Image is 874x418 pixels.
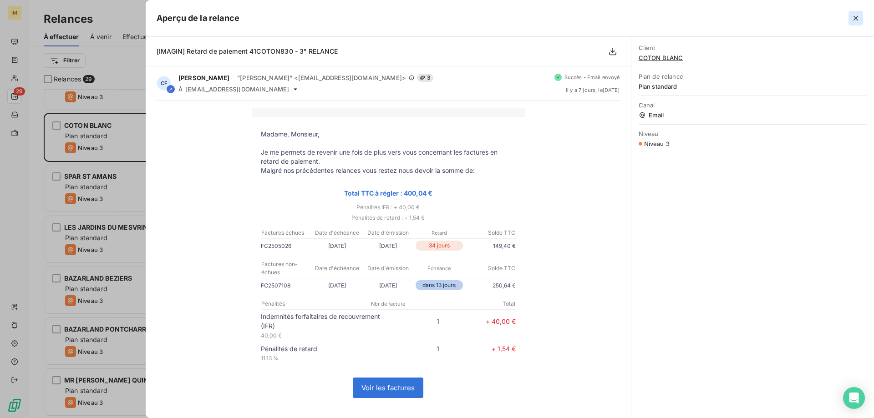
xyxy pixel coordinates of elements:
span: "[PERSON_NAME]" <[EMAIL_ADDRESS][DOMAIN_NAME]> [237,74,406,81]
p: Pénalités [261,300,346,308]
p: [DATE] [363,241,414,251]
span: [IMAGIN] Retard de paiement 41COTON830 - 3° RELANCE [157,47,338,55]
p: 1 [388,317,439,326]
p: 34 jours [416,241,463,251]
p: Factures non-échues [261,260,311,277]
p: Total [431,300,515,308]
span: Client [639,44,867,51]
p: 250,64 € [465,281,516,290]
p: [DATE] [312,281,363,290]
p: 40,00 € [261,331,388,340]
p: Date d'émission [363,264,413,272]
h5: Aperçu de la relance [157,12,239,25]
span: il y a 7 jours , le [DATE] [566,87,620,93]
div: CF [157,76,171,91]
p: Date d'échéance [312,264,362,272]
p: Nbr de facture [346,300,430,308]
span: [EMAIL_ADDRESS][DOMAIN_NAME] [185,86,289,93]
span: Niveau [639,130,867,137]
p: 149,40 € [465,241,516,251]
p: dans 13 jours [416,280,463,290]
span: COTON BLANC [639,54,867,61]
div: Open Intercom Messenger [843,387,865,409]
p: FC2505026 [261,241,312,251]
p: Indemnités forfaitaires de recouvrement (IFR) [261,312,388,331]
p: Total TTC à régler : 400,04 € [261,188,516,198]
p: + 1,54 € [439,344,516,353]
span: Canal [639,101,867,109]
span: Plan de relance [639,73,867,80]
p: Factures échues [261,229,311,237]
p: Malgré nos précédentes relances vous restez nous devoir la somme de: [261,166,516,175]
span: Email [639,111,867,119]
span: 3 [417,74,433,82]
span: - [232,75,234,81]
p: Pénalités de retard [261,344,388,353]
p: 11.13 % [261,353,388,363]
span: Plan standard [639,83,867,90]
p: Retard [414,229,464,237]
p: Pénalités IFR : + 40,00 € [252,202,525,212]
p: [DATE] [312,241,363,251]
span: À [178,86,183,93]
span: Succès - Email envoyé [564,75,620,80]
a: Voir les factures [353,378,423,398]
p: 1 [388,344,439,353]
p: [DATE] [363,281,414,290]
span: [PERSON_NAME] [178,74,229,81]
p: Je me permets de revenir une fois de plus vers vous concernant les factures en retard de paiement. [261,148,516,166]
p: FC2507108 [261,281,312,290]
p: + 40,00 € [439,317,516,326]
p: Date d'émission [363,229,413,237]
p: Échéance [414,264,464,272]
span: Niveau 3 [644,140,670,147]
p: Solde TTC [465,229,515,237]
p: Date d'échéance [312,229,362,237]
p: Pénalités de retard : + 1,54 € [252,212,525,223]
p: Solde TTC [465,264,515,272]
p: Madame, Monsieur, [261,130,516,139]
